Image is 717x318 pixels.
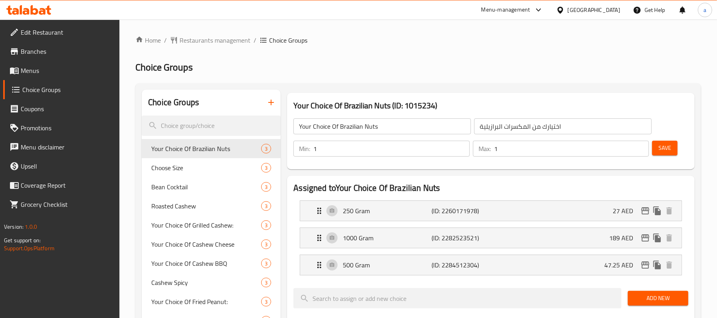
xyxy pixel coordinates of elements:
[142,216,281,235] div: Your Choice Of Grilled Cashew:3
[262,183,271,191] span: 3
[628,291,688,306] button: Add New
[300,228,682,248] div: Expand
[142,177,281,196] div: Bean Cocktail3
[613,206,639,216] p: 27 AED
[142,273,281,292] div: Cashew Spicy3
[3,137,120,157] a: Menu disclaimer
[21,104,113,114] span: Coupons
[262,298,271,306] span: 3
[254,35,256,45] li: /
[21,200,113,209] span: Grocery Checklist
[21,142,113,152] span: Menu disclaimer
[343,206,432,216] p: 250 Gram
[151,182,261,192] span: Bean Cocktail
[261,239,271,249] div: Choices
[3,195,120,214] a: Grocery Checklist
[142,254,281,273] div: Your Choice Of Cashew BBQ3
[4,222,23,232] span: Version:
[639,259,651,271] button: edit
[180,35,250,45] span: Restaurants management
[142,235,281,254] div: Your Choice Of Cashew Cheese3
[663,232,675,244] button: delete
[300,201,682,221] div: Expand
[293,197,688,224] li: Expand
[135,58,193,76] span: Choice Groups
[262,241,271,248] span: 3
[634,293,682,303] span: Add New
[261,201,271,211] div: Choices
[343,233,432,243] p: 1000 Gram
[293,99,688,112] h3: Your Choice Of Brazilian Nuts (ID: 1015234)
[261,278,271,287] div: Choices
[293,182,688,194] h2: Assigned to Your Choice Of Brazilian Nuts
[142,139,281,158] div: Your Choice Of Brazilian Nuts3
[170,35,250,45] a: Restaurants management
[21,161,113,171] span: Upsell
[262,260,271,267] span: 3
[261,144,271,153] div: Choices
[651,205,663,217] button: duplicate
[262,222,271,229] span: 3
[293,224,688,251] li: Expand
[3,176,120,195] a: Coverage Report
[164,35,167,45] li: /
[25,222,37,232] span: 1.0.0
[151,278,261,287] span: Cashew Spicy
[3,118,120,137] a: Promotions
[479,144,491,153] p: Max:
[651,259,663,271] button: duplicate
[663,259,675,271] button: delete
[142,116,281,136] input: search
[3,61,120,80] a: Menus
[22,85,113,94] span: Choice Groups
[4,243,55,253] a: Support.OpsPlatform
[261,182,271,192] div: Choices
[151,220,261,230] span: Your Choice Of Grilled Cashew:
[262,279,271,287] span: 3
[432,233,491,243] p: (ID: 2282523521)
[261,259,271,268] div: Choices
[663,205,675,217] button: delete
[262,164,271,172] span: 3
[3,23,120,42] a: Edit Restaurant
[639,205,651,217] button: edit
[262,145,271,153] span: 3
[151,239,261,249] span: Your Choice Of Cashew Cheese
[151,144,261,153] span: Your Choice Of Brazilian Nuts
[261,163,271,173] div: Choices
[142,196,281,216] div: Roasted Cashew3
[142,158,281,177] div: Choose Size3
[21,66,113,75] span: Menus
[658,143,671,153] span: Save
[4,235,41,245] span: Get support on:
[299,144,310,153] p: Min:
[21,181,113,190] span: Coverage Report
[343,260,432,270] p: 500 Gram
[604,260,639,270] p: 47.25 AED
[300,255,682,275] div: Expand
[293,288,621,308] input: search
[142,292,281,311] div: Your Choice Of Fried Peanut:3
[481,5,530,15] div: Menu-management
[261,220,271,230] div: Choices
[652,141,678,155] button: Save
[703,6,706,14] span: a
[135,35,161,45] a: Home
[432,206,491,216] p: (ID: 2260171978)
[21,123,113,133] span: Promotions
[262,202,271,210] span: 3
[135,35,701,45] nav: breadcrumb
[3,80,120,99] a: Choice Groups
[609,233,639,243] p: 189 AED
[293,251,688,279] li: Expand
[269,35,307,45] span: Choice Groups
[651,232,663,244] button: duplicate
[3,42,120,61] a: Branches
[568,6,620,14] div: [GEOGRAPHIC_DATA]
[21,47,113,56] span: Branches
[148,96,199,108] h2: Choice Groups
[151,259,261,268] span: Your Choice Of Cashew BBQ
[261,297,271,306] div: Choices
[151,163,261,173] span: Choose Size
[151,297,261,306] span: Your Choice Of Fried Peanut:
